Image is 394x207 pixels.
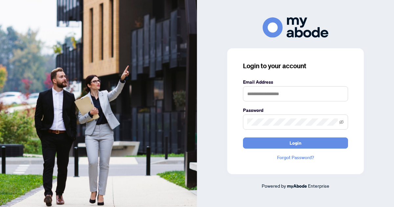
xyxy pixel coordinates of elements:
[243,154,348,161] a: Forgot Password?
[243,107,348,114] label: Password
[243,78,348,86] label: Email Address
[263,17,328,37] img: ma-logo
[290,138,301,148] span: Login
[262,183,286,189] span: Powered by
[243,61,348,71] h3: Login to your account
[339,120,344,124] span: eye-invisible
[243,137,348,149] button: Login
[308,183,329,189] span: Enterprise
[287,182,307,190] a: myAbode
